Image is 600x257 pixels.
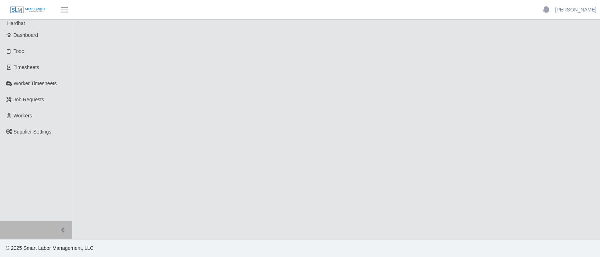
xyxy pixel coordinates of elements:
span: Dashboard [14,32,38,38]
span: Workers [14,113,32,118]
img: SLM Logo [10,6,46,14]
span: Hardhat [7,20,25,26]
span: Timesheets [14,64,39,70]
span: © 2025 Smart Labor Management, LLC [6,245,94,251]
span: Supplier Settings [14,129,52,135]
span: Worker Timesheets [14,81,57,86]
span: Job Requests [14,97,44,102]
span: Todo [14,48,24,54]
a: [PERSON_NAME] [555,6,596,14]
